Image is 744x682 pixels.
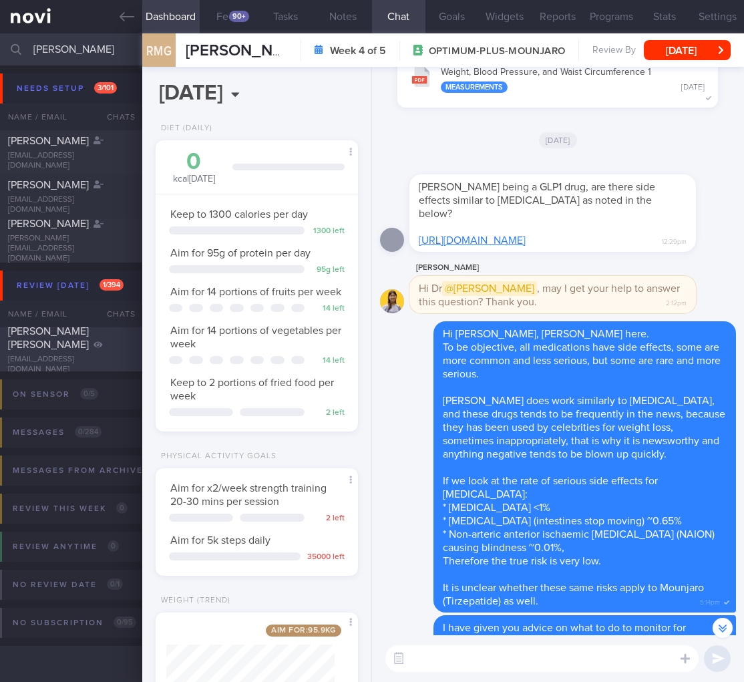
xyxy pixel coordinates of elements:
div: 2 left [311,514,345,524]
div: [EMAIL_ADDRESS][DOMAIN_NAME] [8,151,134,171]
div: Messages from Archived [9,462,182,480]
strong: Week 4 of 5 [330,44,386,57]
span: 0 [108,540,119,552]
span: Aim for 5k steps daily [170,535,270,546]
span: OPTIMUM-PLUS-MOUNJARO [429,45,565,58]
span: @[PERSON_NAME] [442,281,537,296]
div: [EMAIL_ADDRESS][DOMAIN_NAME] [8,355,134,375]
div: Weight (Trend) [156,596,230,606]
span: * Non-arteric anterior ischaemic [MEDICAL_DATA] (NAION) causing blindness ~0.01%, [443,529,715,553]
button: [DATE] [644,40,731,60]
div: No subscription [9,614,140,632]
span: Keep to 2 portions of fried food per week [170,377,334,401]
span: 2:12pm [666,295,687,308]
span: 5:14pm [700,594,720,607]
span: [PERSON_NAME] being a GLP1 drug, are there side effects similar to [MEDICAL_DATA] as noted in the... [419,182,655,219]
div: On sensor [9,385,102,403]
a: [URL][DOMAIN_NAME] [419,235,526,246]
span: Aim for 14 portions of fruits per week [170,287,341,297]
span: Keep to 1300 calories per day [170,209,308,220]
span: Aim for x2/week strength training 20-30 mins per session [170,483,327,507]
span: I have given you advice on what to do to monitor for [MEDICAL_DATA] symptoms (severe upper abdomi... [443,623,719,660]
span: [PERSON_NAME] does work similarly to [MEDICAL_DATA], and these drugs tends to be frequently in th... [443,395,725,460]
div: Chats [89,104,142,130]
div: Review [DATE] [13,277,127,295]
div: 95 g left [311,265,345,275]
div: [PERSON_NAME] [409,260,736,276]
div: Chats [89,301,142,327]
div: 90+ [229,11,249,22]
span: It is unclear whether these same risks apply to Mounjaro (Tirzepatide) as well. [443,582,704,607]
div: 1300 left [311,226,345,236]
span: 12:29pm [662,234,687,246]
span: Aim for 95g of protein per day [170,248,311,259]
div: [PERSON_NAME][EMAIL_ADDRESS][DOMAIN_NAME] [8,234,134,264]
span: 3 / 101 [94,82,117,94]
div: 0 [169,150,219,174]
div: [DATE] [681,83,705,93]
span: Therefore the true risk is very low. [443,556,601,566]
div: 14 left [311,356,345,366]
div: Messages [9,423,105,442]
span: 0 / 1 [107,578,123,590]
span: Review By [592,45,636,57]
div: Diet (Daily) [156,124,212,134]
span: Hi [PERSON_NAME], [PERSON_NAME] here. [443,329,649,339]
div: kcal [DATE] [169,150,219,186]
div: 14 left [311,304,345,314]
div: 35000 left [307,552,345,562]
span: [PERSON_NAME] [8,218,89,229]
span: 0 / 95 [114,617,136,628]
button: Weight, Blood Pressure, and Waist Circumference 1 Measurements [DATE] [404,58,711,100]
span: * [MEDICAL_DATA] (intestines stop moving) ~0.65% [443,516,682,526]
span: [PERSON_NAME] [8,136,89,146]
span: 0 / 284 [75,426,102,438]
span: Aim for: 95.9 kg [266,625,341,637]
span: 0 [116,502,128,514]
span: If we look at the rate of serious side effects for [MEDICAL_DATA]: [443,476,658,500]
span: Aim for 14 portions of vegetables per week [170,325,341,349]
span: [PERSON_NAME] [PERSON_NAME] SALES [186,43,489,59]
span: * [MEDICAL_DATA] <1% [443,502,550,513]
div: Weight, Blood Pressure, and Waist Circumference 1 [441,67,705,94]
span: [PERSON_NAME] [8,180,89,190]
div: Measurements [441,81,508,93]
span: 1 / 394 [100,279,124,291]
div: Physical Activity Goals [156,452,276,462]
div: No review date [9,576,126,594]
span: [DATE] [539,132,577,148]
div: Review anytime [9,538,122,556]
div: RMG [139,25,179,77]
div: [EMAIL_ADDRESS][DOMAIN_NAME] [8,195,134,215]
span: [PERSON_NAME] [PERSON_NAME] [8,326,89,350]
div: Review this week [9,500,131,518]
div: Needs setup [13,79,120,98]
div: 2 left [311,408,345,418]
span: To be objective, all medications have side effects, some are more common and less serious, but so... [443,342,721,379]
span: 0 / 5 [80,388,98,399]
